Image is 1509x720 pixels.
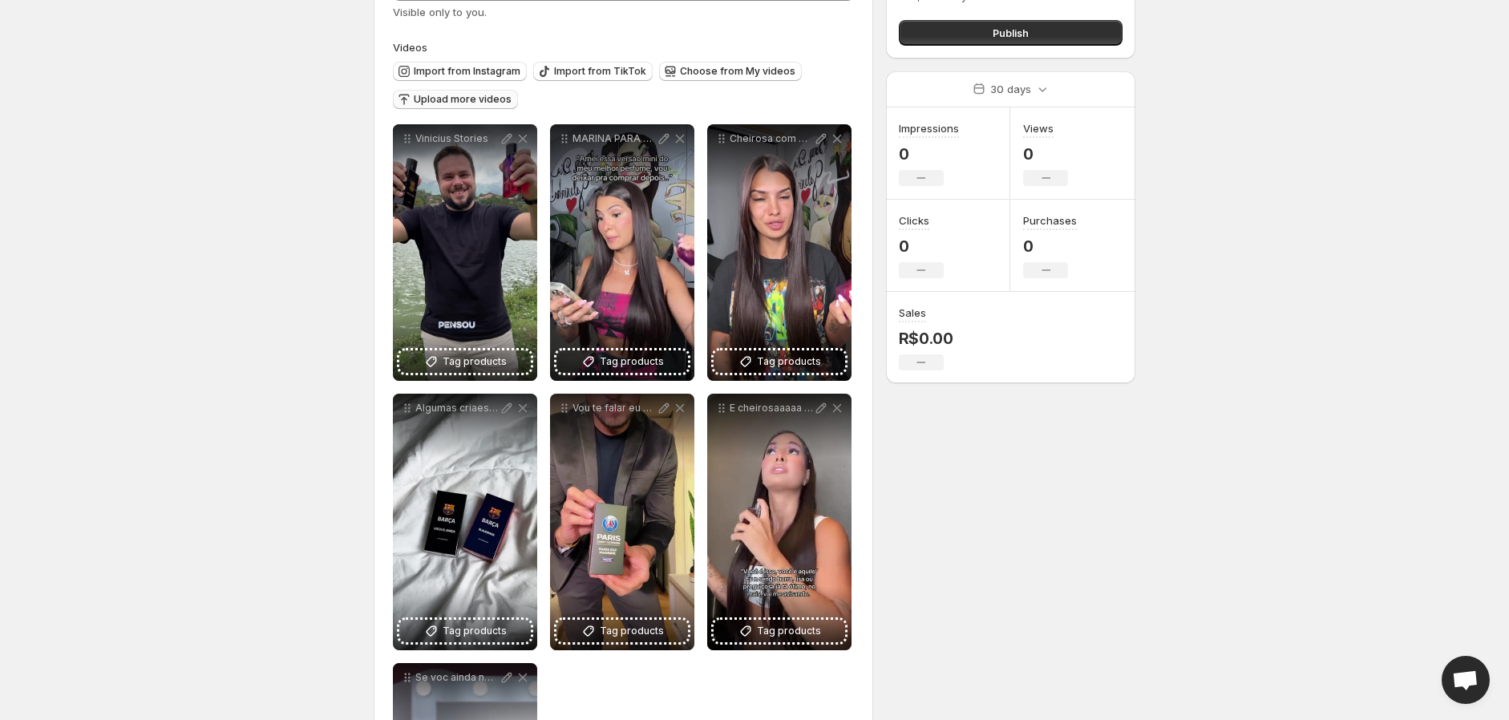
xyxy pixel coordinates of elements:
span: Choose from My videos [680,65,795,78]
span: Import from TikTok [554,65,646,78]
p: 0 [1023,144,1068,164]
p: Algumas criaes vo alm da fragrncia so smbolos de histria paixo e presena Bluagrana e Visca el Bar... [415,402,499,415]
h3: Purchases [1023,212,1077,229]
p: R$0.00 [899,329,953,348]
button: Tag products [399,350,531,373]
p: MARINA PARA SITE [572,132,656,145]
div: Vou te falar eu que gosto de estar sempre bem perfumado e sou apaixonado por futebol essas novas ... [550,394,694,650]
button: Choose from My videos [659,62,802,81]
p: 0 [1023,237,1077,256]
button: Upload more videos [393,90,518,109]
div: Cheirosa com meu perfume MF cupom Marina10Tag products [707,124,852,381]
p: E cheirosaaaaa com o melhor perfume dos ultimos tempos touticosmetics link do perfume na bio [730,402,813,415]
span: Tag products [757,623,821,639]
button: Tag products [399,620,531,642]
p: 30 days [990,81,1031,97]
span: Upload more videos [414,93,512,106]
button: Tag products [556,620,688,642]
div: MARINA PARA SITETag products [550,124,694,381]
p: Se voc ainda no conhece o Velvet Seduction da [PERSON_NAME] prepare-se No s perfume presena mistr... [415,671,499,684]
p: 0 [899,237,944,256]
a: Open chat [1442,656,1490,704]
div: Vinicius StoriesTag products [393,124,537,381]
span: Tag products [600,354,664,370]
span: Tag products [443,623,507,639]
button: Import from Instagram [393,62,527,81]
span: Publish [993,25,1029,41]
button: Tag products [714,620,845,642]
span: Visible only to you. [393,6,487,18]
button: Tag products [556,350,688,373]
button: Publish [899,20,1123,46]
h3: Sales [899,305,926,321]
p: Vou te falar eu que gosto de estar sempre bem perfumado e sou apaixonado por futebol essas novas ... [572,402,656,415]
span: Tag products [600,623,664,639]
button: Tag products [714,350,845,373]
h3: Clicks [899,212,929,229]
div: E cheirosaaaaa com o melhor perfume dos ultimos tempos touticosmetics link do perfume na bioTag p... [707,394,852,650]
p: Cheirosa com meu perfume MF cupom Marina10 [730,132,813,145]
span: Tag products [443,354,507,370]
p: Vinicius Stories [415,132,499,145]
h3: Views [1023,120,1054,136]
span: Tag products [757,354,821,370]
p: 0 [899,144,959,164]
button: Import from TikTok [533,62,653,81]
span: Import from Instagram [414,65,520,78]
h3: Impressions [899,120,959,136]
span: Videos [393,41,427,54]
div: Algumas criaes vo alm da fragrncia so smbolos de histria paixo e presena Bluagrana e Visca el Bar... [393,394,537,650]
